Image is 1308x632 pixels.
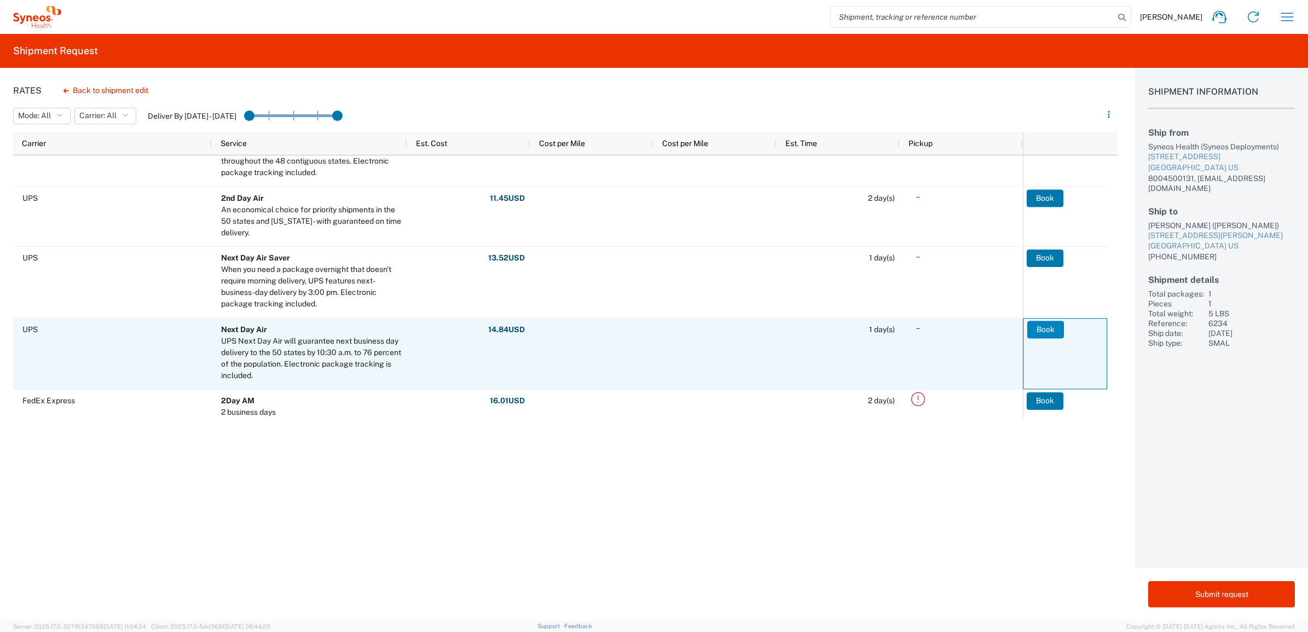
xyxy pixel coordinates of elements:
[22,253,38,262] span: UPS
[488,250,525,267] button: 13.52USD
[1148,86,1295,109] h1: Shipment Information
[831,7,1114,27] input: Shipment, tracking or reference number
[22,194,38,202] span: UPS
[1148,230,1295,241] div: [STREET_ADDRESS][PERSON_NAME]
[148,111,236,121] label: Deliver By [DATE] - [DATE]
[539,139,585,148] span: Cost per Mile
[1148,328,1204,338] div: Ship date:
[1148,206,1295,217] h2: Ship to
[1148,318,1204,328] div: Reference:
[488,321,525,338] button: 14.84USD
[22,325,38,334] span: UPS
[103,623,146,630] span: [DATE] 11:04:24
[490,193,525,204] strong: 11.45 USD
[221,396,254,405] b: 2Day AM
[13,108,71,124] button: Mode: All
[74,108,136,124] button: Carrier: All
[1208,289,1295,299] div: 1
[1126,622,1295,631] span: Copyright © [DATE]-[DATE] Agistix Inc., All Rights Reserved
[489,392,525,410] button: 16.01USD
[662,139,708,148] span: Cost per Mile
[489,189,525,207] button: 11.45USD
[151,623,270,630] span: Client: 2025.17.0-5dd568f
[785,139,817,148] span: Est. Time
[1148,338,1204,348] div: Ship type:
[221,407,276,418] div: 2 business days
[1148,309,1204,318] div: Total weight:
[221,335,402,381] div: UPS Next Day Air will guarantee next business day delivery to the 50 states by 10:30 a.m. to 76 p...
[490,396,525,406] strong: 16.01 USD
[1027,392,1063,410] button: Book
[869,253,895,262] span: 1 day(s)
[1148,289,1204,299] div: Total packages:
[221,253,290,262] b: Next Day Air Saver
[1148,230,1295,252] a: [STREET_ADDRESS][PERSON_NAME][GEOGRAPHIC_DATA] US
[221,194,264,202] b: 2nd Day Air
[1148,241,1295,252] div: [GEOGRAPHIC_DATA] US
[224,623,270,630] span: [DATE] 08:44:20
[1148,299,1204,309] div: Pieces
[13,44,98,57] h2: Shipment Request
[22,396,75,405] span: FedEx Express
[1208,299,1295,309] div: 1
[537,623,565,629] a: Support
[13,85,42,96] h1: Rates
[564,623,592,629] a: Feedback
[1148,152,1295,173] a: [STREET_ADDRESS][GEOGRAPHIC_DATA] US
[1148,275,1295,285] h2: Shipment details
[1148,163,1295,173] div: [GEOGRAPHIC_DATA] US
[22,139,46,148] span: Carrier
[416,139,447,148] span: Est. Cost
[1148,173,1295,193] div: 8004500131, [EMAIL_ADDRESS][DOMAIN_NAME]
[13,623,146,630] span: Server: 2025.17.0-327f6347098
[79,111,117,121] span: Carrier: All
[868,194,895,202] span: 2 day(s)
[1148,152,1295,163] div: [STREET_ADDRESS]
[221,204,402,239] div: An economical choice for priority shipments in the 50 states and Puerto Rico - with guaranteed on...
[908,139,933,148] span: Pickup
[221,325,267,334] b: Next Day Air
[1140,12,1202,22] span: [PERSON_NAME]
[1148,221,1295,230] div: [PERSON_NAME] ([PERSON_NAME])
[1027,189,1063,207] button: Book
[221,264,402,310] div: When you need a package overnight that doesn't require morning delivery, UPS features next-busine...
[488,253,525,263] strong: 13.52 USD
[221,139,247,148] span: Service
[18,111,51,121] span: Mode: All
[1208,338,1295,348] div: SMAL
[869,325,895,334] span: 1 day(s)
[1148,581,1295,607] button: Submit request
[221,144,402,178] div: Guaranteed delivery within 3 business days throughout the 48 contiguous states. Electronic packag...
[1148,252,1295,262] div: [PHONE_NUMBER]
[868,396,895,405] span: 2 day(s)
[1148,127,1295,138] h2: Ship from
[1208,328,1295,338] div: [DATE]
[1148,142,1295,152] div: Syneos Health (Syneos Deployments)
[1027,321,1064,338] button: Book
[1027,250,1063,267] button: Book
[55,81,157,100] button: Back to shipment edit
[488,324,525,335] strong: 14.84 USD
[1208,318,1295,328] div: 6234
[1208,309,1295,318] div: 5 LBS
